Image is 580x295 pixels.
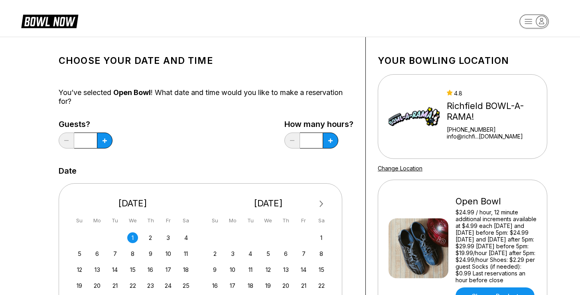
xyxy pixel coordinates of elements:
[263,248,274,259] div: Choose Wednesday, November 5th, 2025
[284,120,353,129] label: How many hours?
[145,264,156,275] div: Choose Thursday, October 16th, 2025
[316,264,327,275] div: Choose Saturday, November 15th, 2025
[209,248,220,259] div: Choose Sunday, November 2nd, 2025
[59,55,353,66] h1: Choose your Date and time
[181,215,191,226] div: Sa
[298,280,309,291] div: Choose Friday, November 21st, 2025
[74,215,85,226] div: Su
[145,248,156,259] div: Choose Thursday, October 9th, 2025
[59,166,77,175] label: Date
[447,133,537,140] a: info@richfi...[DOMAIN_NAME]
[245,280,256,291] div: Choose Tuesday, November 18th, 2025
[92,248,103,259] div: Choose Monday, October 6th, 2025
[110,264,120,275] div: Choose Tuesday, October 14th, 2025
[447,90,537,97] div: 4.8
[181,232,191,243] div: Choose Saturday, October 4th, 2025
[316,232,327,243] div: Choose Saturday, November 1st, 2025
[263,264,274,275] div: Choose Wednesday, November 12th, 2025
[378,165,422,172] a: Change Location
[127,248,138,259] div: Choose Wednesday, October 8th, 2025
[74,280,85,291] div: Choose Sunday, October 19th, 2025
[163,280,174,291] div: Choose Friday, October 24th, 2025
[316,248,327,259] div: Choose Saturday, November 8th, 2025
[92,280,103,291] div: Choose Monday, October 20th, 2025
[181,264,191,275] div: Choose Saturday, October 18th, 2025
[227,248,238,259] div: Choose Monday, November 3rd, 2025
[145,280,156,291] div: Choose Thursday, October 23rd, 2025
[245,248,256,259] div: Choose Tuesday, November 4th, 2025
[227,264,238,275] div: Choose Monday, November 10th, 2025
[145,215,156,226] div: Th
[389,218,448,278] img: Open Bowl
[59,120,112,129] label: Guests?
[74,264,85,275] div: Choose Sunday, October 12th, 2025
[163,215,174,226] div: Fr
[263,215,274,226] div: We
[298,264,309,275] div: Choose Friday, November 14th, 2025
[163,248,174,259] div: Choose Friday, October 10th, 2025
[456,209,537,283] div: $24.99 / hour, 12 minute additional increments available at $4.99 each [DATE] and [DATE] before 5...
[71,198,195,209] div: [DATE]
[163,232,174,243] div: Choose Friday, October 3rd, 2025
[298,248,309,259] div: Choose Friday, November 7th, 2025
[280,264,291,275] div: Choose Thursday, November 13th, 2025
[92,264,103,275] div: Choose Monday, October 13th, 2025
[227,280,238,291] div: Choose Monday, November 17th, 2025
[110,248,120,259] div: Choose Tuesday, October 7th, 2025
[127,215,138,226] div: We
[127,264,138,275] div: Choose Wednesday, October 15th, 2025
[127,280,138,291] div: Choose Wednesday, October 22nd, 2025
[59,88,353,106] div: You’ve selected ! What date and time would you like to make a reservation for?
[163,264,174,275] div: Choose Friday, October 17th, 2025
[227,215,238,226] div: Mo
[209,280,220,291] div: Choose Sunday, November 16th, 2025
[263,280,274,291] div: Choose Wednesday, November 19th, 2025
[280,215,291,226] div: Th
[207,198,330,209] div: [DATE]
[447,126,537,133] div: [PHONE_NUMBER]
[209,264,220,275] div: Choose Sunday, November 9th, 2025
[280,280,291,291] div: Choose Thursday, November 20th, 2025
[456,196,537,207] div: Open Bowl
[378,55,547,66] h1: Your bowling location
[74,248,85,259] div: Choose Sunday, October 5th, 2025
[181,280,191,291] div: Choose Saturday, October 25th, 2025
[389,87,440,147] img: Richfield BOWL-A-RAMA!
[113,88,151,97] span: Open Bowl
[181,248,191,259] div: Choose Saturday, October 11th, 2025
[245,215,256,226] div: Tu
[280,248,291,259] div: Choose Thursday, November 6th, 2025
[127,232,138,243] div: Choose Wednesday, October 1st, 2025
[316,215,327,226] div: Sa
[316,280,327,291] div: Choose Saturday, November 22nd, 2025
[110,215,120,226] div: Tu
[110,280,120,291] div: Choose Tuesday, October 21st, 2025
[447,101,537,122] div: Richfield BOWL-A-RAMA!
[298,215,309,226] div: Fr
[209,215,220,226] div: Su
[145,232,156,243] div: Choose Thursday, October 2nd, 2025
[92,215,103,226] div: Mo
[315,198,328,210] button: Next Month
[245,264,256,275] div: Choose Tuesday, November 11th, 2025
